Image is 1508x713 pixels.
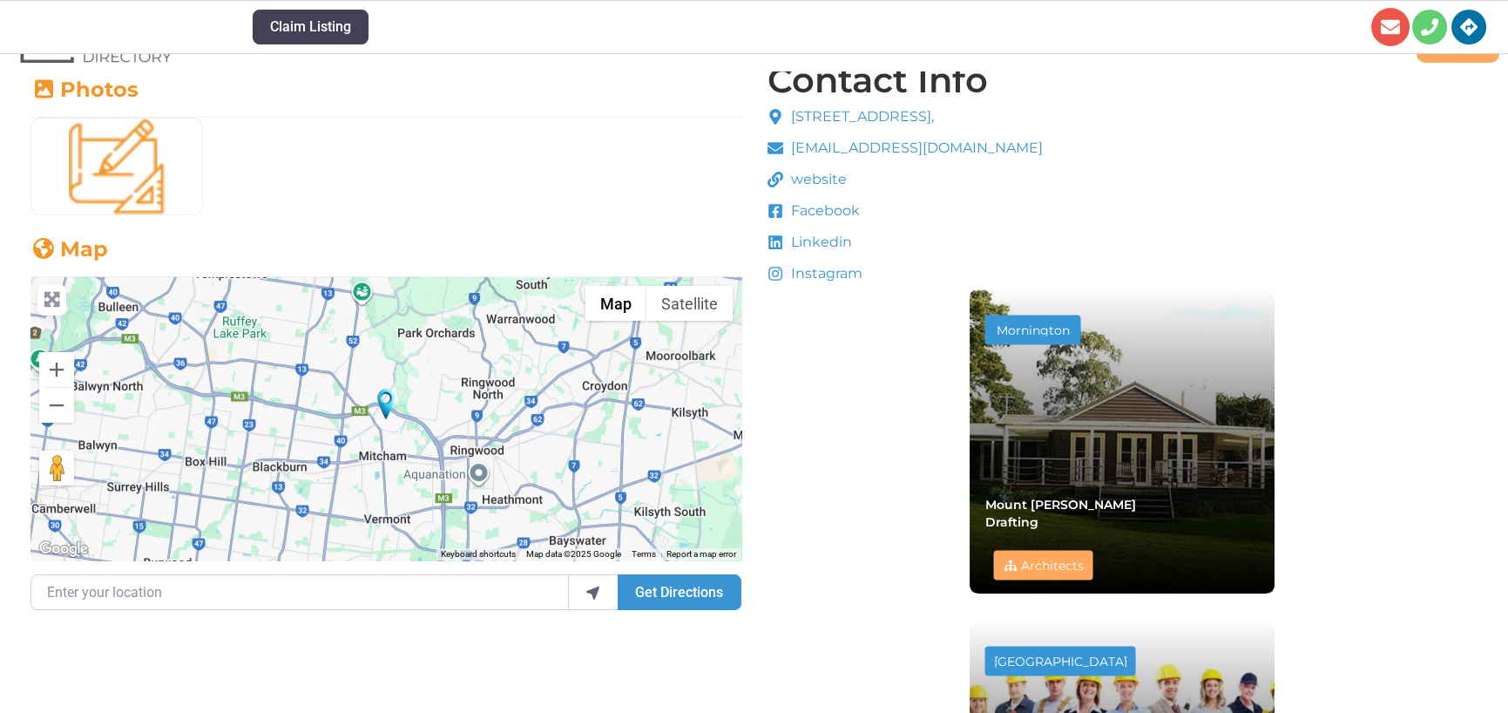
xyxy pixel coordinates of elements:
img: Google [35,538,92,560]
a: Architects [1021,558,1084,574]
span: Linkedin [787,232,852,253]
span: Instagram [787,263,862,284]
button: Zoom in [39,352,74,387]
a: Photos [30,77,139,102]
input: Enter your location [30,574,569,609]
span: Facebook [787,200,860,221]
button: Show satellite imagery [646,286,733,321]
button: Keyboard shortcuts [441,548,516,560]
div: use my location [568,574,619,609]
img: architect [31,119,202,214]
button: Claim Listing [253,10,369,44]
div: J.E.D Designs [377,389,395,419]
div: [GEOGRAPHIC_DATA] [994,655,1127,668]
button: Get Directions [618,574,740,609]
button: Drag Pegman onto the map to open Street View [39,451,74,486]
a: [EMAIL_ADDRESS][DOMAIN_NAME] [768,138,1044,159]
span: [EMAIL_ADDRESS][DOMAIN_NAME] [787,138,1043,159]
button: Show street map [585,286,646,321]
a: Report a map error [666,549,736,559]
span: [STREET_ADDRESS], [787,106,934,127]
a: Open this area in Google Maps (opens a new window) [35,538,92,560]
button: Zoom out [39,388,74,423]
h4: Contact Info [768,63,988,98]
span: website [787,169,847,190]
span: Map data ©2025 Google [526,549,621,559]
a: Map [30,236,108,261]
a: Terms (opens in new tab) [632,549,656,559]
div: Mornington [994,324,1072,336]
a: Mount [PERSON_NAME] Drafting [985,497,1136,530]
